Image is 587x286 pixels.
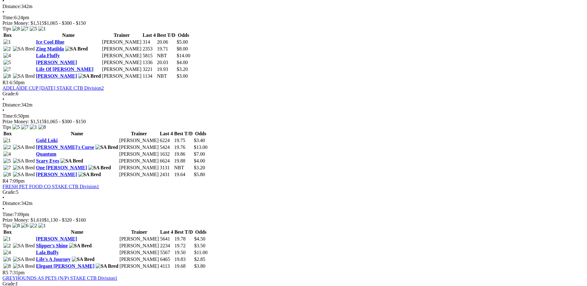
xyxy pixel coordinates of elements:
[176,32,191,38] th: Odds
[2,85,104,91] a: ADELAIDE CUP [DATE] STAKE CTB Division2
[119,256,159,262] td: [PERSON_NAME]
[2,26,11,31] span: Tips
[160,243,173,249] td: 2234
[3,243,11,249] img: 2
[142,53,156,59] td: 5815
[21,26,28,32] img: 7
[78,73,101,79] img: SA Bred
[157,53,176,59] td: NBT
[13,158,35,164] img: SA Bred
[3,73,11,79] img: 8
[157,59,176,66] td: 20.03
[3,158,11,164] img: 5
[2,201,585,206] div: 342m
[2,15,14,20] span: Time:
[2,97,4,102] span: •
[160,151,173,157] td: 1632
[10,80,25,85] span: 6:50pm
[36,172,77,177] a: [PERSON_NAME]
[3,46,11,52] img: 2
[38,223,46,228] img: 1
[174,165,193,171] td: NBT
[160,137,173,144] td: 6224
[2,4,21,9] span: Distance:
[36,257,71,262] a: Life's A Journey
[36,263,94,269] a: Elegant [PERSON_NAME]
[102,53,142,59] td: [PERSON_NAME]
[30,223,37,228] img: 2
[13,46,35,52] img: SA Bred
[2,184,99,189] a: FRESH PET FOOD CO STAKE CTB Division1
[36,32,101,38] th: Name
[2,189,16,195] span: Grade:
[36,138,58,143] a: Gold Loki
[36,250,58,255] a: Lala Buffy
[2,15,585,20] div: 6:24pm
[13,73,35,79] img: SA Bred
[160,236,173,242] td: 5641
[157,39,176,45] td: 20.06
[3,53,11,58] img: 4
[2,9,4,15] span: •
[69,243,92,249] img: SA Bred
[12,223,20,228] img: 8
[102,32,142,38] th: Trainer
[177,73,188,79] span: $3.00
[3,172,11,177] img: 8
[36,53,60,58] a: Lala Fluffy
[2,217,585,223] div: Prize Money: $1,610
[2,275,117,281] a: GREYHOUNDS AS PETS (N/P) STAKE CTB Division1
[102,39,142,45] td: [PERSON_NAME]
[36,145,94,150] a: [PERSON_NAME]'s Curse
[78,172,101,177] img: SA Bred
[36,236,77,241] a: [PERSON_NAME]
[160,229,173,235] th: Last 4
[102,66,142,72] td: [PERSON_NAME]
[2,102,585,108] div: 342m
[160,256,173,262] td: 6465
[36,131,118,137] th: Name
[119,243,159,249] td: [PERSON_NAME]
[119,249,159,256] td: [PERSON_NAME]
[194,165,205,170] span: $3.20
[30,124,37,130] img: 1
[2,108,4,113] span: •
[95,145,118,150] img: SA Bred
[194,236,205,241] span: $4.50
[142,32,156,38] th: Last 4
[174,137,193,144] td: 19.75
[174,229,193,235] th: Best T/D
[3,236,11,242] img: 1
[119,158,159,164] td: [PERSON_NAME]
[194,172,205,177] span: $5.80
[13,263,35,269] img: SA Bred
[2,195,4,200] span: •
[13,165,35,171] img: SA Bred
[142,46,156,52] td: 2353
[3,39,11,45] img: 1
[3,32,12,38] span: Box
[2,223,11,228] span: Tips
[174,256,193,262] td: 19.83
[2,4,585,9] div: 342m
[10,178,25,184] span: 7:09pm
[174,171,193,178] td: 19.64
[174,243,193,249] td: 19.72
[13,145,35,150] img: SA Bred
[142,39,156,45] td: 314
[3,60,11,65] img: 5
[60,158,83,164] img: SA Bred
[177,39,188,45] span: $5.00
[2,20,585,26] div: Prize Money: $1,515
[44,119,86,124] span: $1,065 - $300 - $150
[157,73,176,79] td: NBT
[2,189,585,195] div: 5
[174,144,193,150] td: 19.76
[3,151,11,157] img: 4
[142,59,156,66] td: 1336
[21,124,28,130] img: 7
[36,158,59,163] a: Scary Eyes
[174,158,193,164] td: 19.88
[194,229,208,235] th: Odds
[36,243,68,248] a: Slipper's Shine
